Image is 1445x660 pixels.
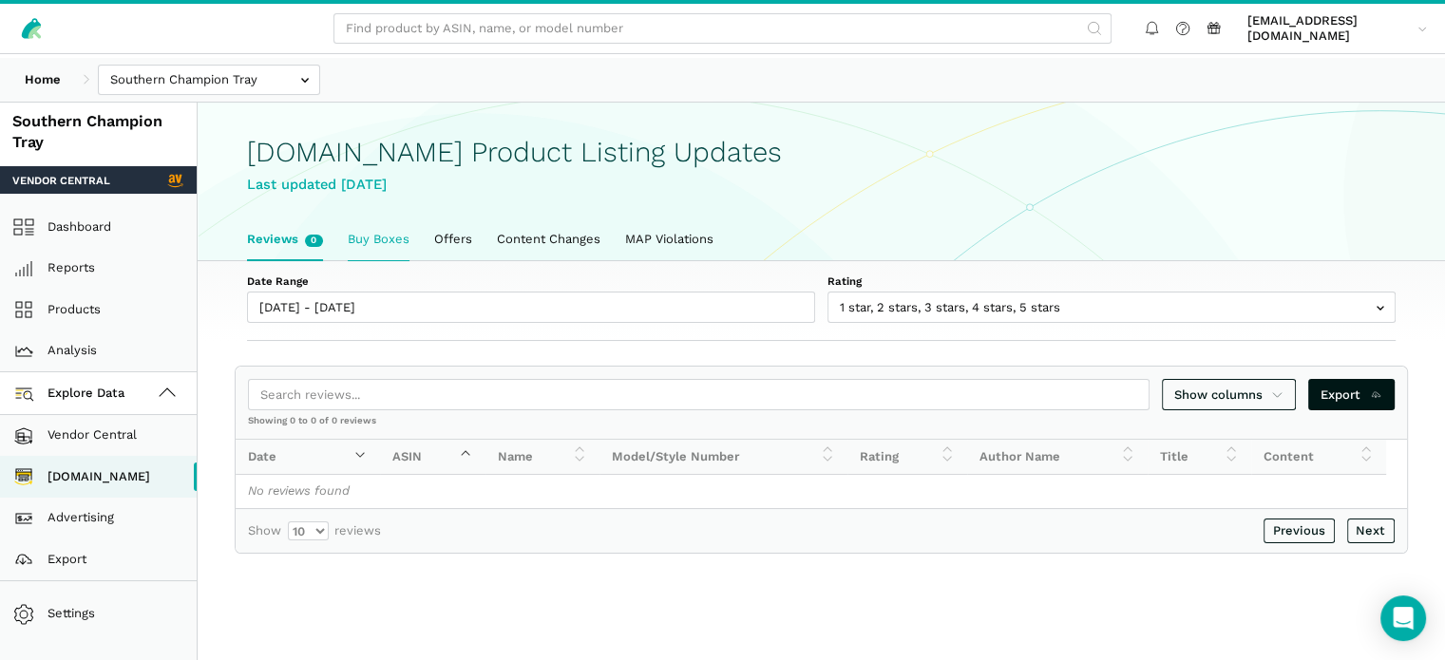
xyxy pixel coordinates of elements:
th: Date: activate to sort column ascending [236,440,380,474]
a: Show columns [1162,379,1297,410]
h1: [DOMAIN_NAME] Product Listing Updates [247,137,1396,168]
a: [EMAIL_ADDRESS][DOMAIN_NAME] [1242,10,1434,47]
span: Explore Data [19,382,125,405]
th: Content: activate to sort column ascending [1251,440,1386,474]
a: Reviews0 [235,219,335,259]
div: Last updated [DATE] [247,174,1396,196]
span: Show columns [1174,386,1284,405]
a: Home [12,65,73,96]
th: Rating: activate to sort column ascending [847,440,967,474]
th: Model/Style Number: activate to sort column ascending [599,440,847,474]
a: Offers [422,219,485,259]
a: MAP Violations [613,219,726,259]
span: Export [1321,386,1382,405]
a: Previous [1264,519,1335,543]
a: Content Changes [485,219,613,259]
label: Rating [827,273,1396,289]
span: [EMAIL_ADDRESS][DOMAIN_NAME] [1247,13,1411,45]
span: Vendor Central [12,173,110,188]
th: Author Name: activate to sort column ascending [967,440,1148,474]
th: Name: activate to sort column ascending [485,440,599,474]
label: Show reviews [248,521,381,540]
a: Buy Boxes [335,219,422,259]
th: ASIN: activate to sort column ascending [380,440,485,474]
input: 1 star, 2 stars, 3 stars, 4 stars, 5 stars [827,292,1396,323]
input: Southern Champion Tray [98,65,320,96]
th: Title: activate to sort column ascending [1148,440,1251,474]
td: No reviews found [236,475,1407,509]
label: Date Range [247,273,815,289]
input: Search reviews... [248,379,1150,410]
div: Showing 0 to 0 of 0 reviews [236,414,1407,439]
span: New reviews in the last week [305,235,323,247]
div: Southern Champion Tray [12,111,184,155]
input: Find product by ASIN, name, or model number [333,13,1112,45]
a: Export [1308,379,1395,410]
select: Showreviews [288,521,329,540]
div: Open Intercom Messenger [1380,595,1426,641]
a: Next [1347,519,1396,543]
